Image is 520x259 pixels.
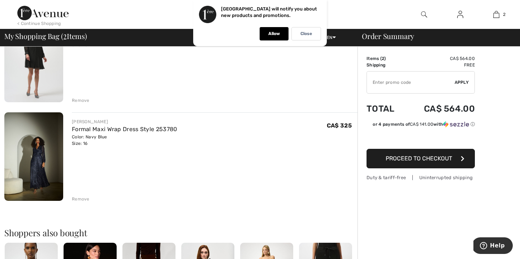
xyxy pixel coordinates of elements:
td: CA$ 564.00 [405,55,475,62]
div: Remove [72,97,90,104]
span: 2 [503,11,506,18]
a: 2 [478,10,514,19]
td: CA$ 564.00 [405,96,475,121]
div: < Continue Shopping [17,20,61,27]
iframe: PayPal-paypal [367,130,475,146]
td: Free [405,62,475,68]
span: My Shopping Bag ( Items) [4,33,87,40]
div: [PERSON_NAME] [72,118,177,125]
div: Duty & tariff-free | Uninterrupted shipping [367,174,475,181]
img: Sezzle [443,121,469,128]
img: 1ère Avenue [17,6,69,20]
span: 2 [63,31,67,40]
div: or 4 payments of with [373,121,475,128]
td: Shipping [367,62,405,68]
img: Formal Maxi Wrap Dress Style 253780 [4,112,63,200]
img: My Info [457,10,463,19]
div: or 4 payments ofCA$ 141.00withSezzle Click to learn more about Sezzle [367,121,475,130]
span: EN [327,35,336,40]
span: Apply [455,79,469,86]
span: CA$ 141.00 [410,122,433,127]
div: Order Summary [353,33,516,40]
span: Proceed to Checkout [386,155,452,162]
img: search the website [421,10,427,19]
img: My Bag [493,10,499,19]
p: Allow [268,31,280,36]
td: Total [367,96,405,121]
div: Remove [72,196,90,202]
img: Mini A-line Pleated Dress Style 254902 [4,14,63,102]
span: CA$ 325 [327,122,352,129]
button: Proceed to Checkout [367,149,475,168]
h2: Shoppers also bought [4,228,357,237]
iframe: Opens a widget where you can find more information [473,237,513,255]
a: Sign In [451,10,469,19]
span: 2 [382,56,384,61]
p: [GEOGRAPHIC_DATA] will notify you about new products and promotions. [221,6,317,18]
p: Close [300,31,312,36]
input: Promo code [367,72,455,93]
td: Items ( ) [367,55,405,62]
a: Formal Maxi Wrap Dress Style 253780 [72,126,177,133]
div: Color: Navy Blue Size: 16 [72,134,177,147]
